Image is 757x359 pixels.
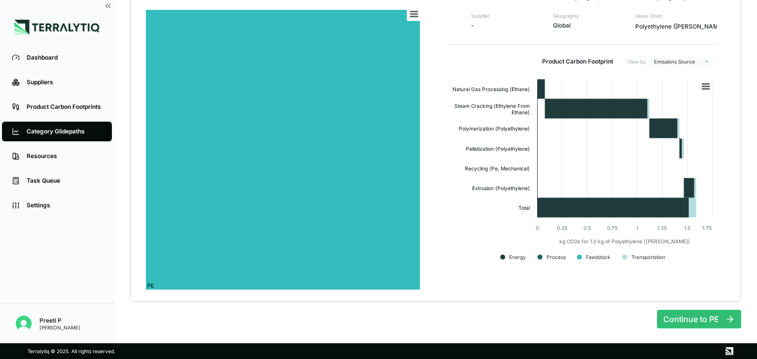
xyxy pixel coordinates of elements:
div: Preeti P [39,317,80,325]
text: Extrusion (Polyethylene) [472,185,530,192]
h2: Product Carbon Footprint [542,58,613,65]
span: Global [553,22,623,30]
div: Category Glidepaths [27,128,102,135]
div: Settings [27,201,102,209]
text: Feedstock [585,254,610,260]
text: 0.25 [557,225,567,231]
span: - [471,22,541,30]
div: [PERSON_NAME] [39,325,80,330]
text: Energy [509,254,526,261]
text: Polymerization (Polyethylene) [459,126,530,132]
button: Emissions Source [650,57,713,66]
text: PE [147,283,154,289]
div: Product Carbon Footprints [27,103,102,111]
div: Suppliers [27,78,102,86]
text: 1.5 [684,225,690,231]
div: Polyethylene ([PERSON_NAME]) [635,22,717,32]
text: Total [518,205,530,211]
div: Dashboard [27,54,102,62]
text: 0.75 [607,225,617,231]
img: Logo [14,20,100,34]
text: 1.75 [702,225,711,231]
text: Recycling (Pe, Mechanical) [465,165,530,172]
text: Steam Cracking (Ethylene From Ethane) [454,103,530,115]
img: Preeti P [16,316,32,331]
text: Natural Gas Processing (Ethane) [452,86,530,93]
text: 1 [636,225,638,231]
text: 1.25 [657,225,667,231]
text: Process [546,254,565,260]
text: 0 [536,225,539,231]
span: Supplier [471,13,541,19]
span: Geography [553,13,623,19]
text: Pelletization (Polyethylene) [466,146,530,152]
button: Continue to PE [657,310,741,328]
span: Value Chain [635,13,717,19]
div: Resources [27,152,102,160]
text: Transportation [631,254,665,261]
label: View by [627,59,646,65]
text: 0.5 [584,225,591,231]
button: Open user button [12,312,35,335]
text: kg CO2e for 1.0 kg of Polyethylene ([PERSON_NAME]) [559,238,690,245]
div: Task Queue [27,177,102,185]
